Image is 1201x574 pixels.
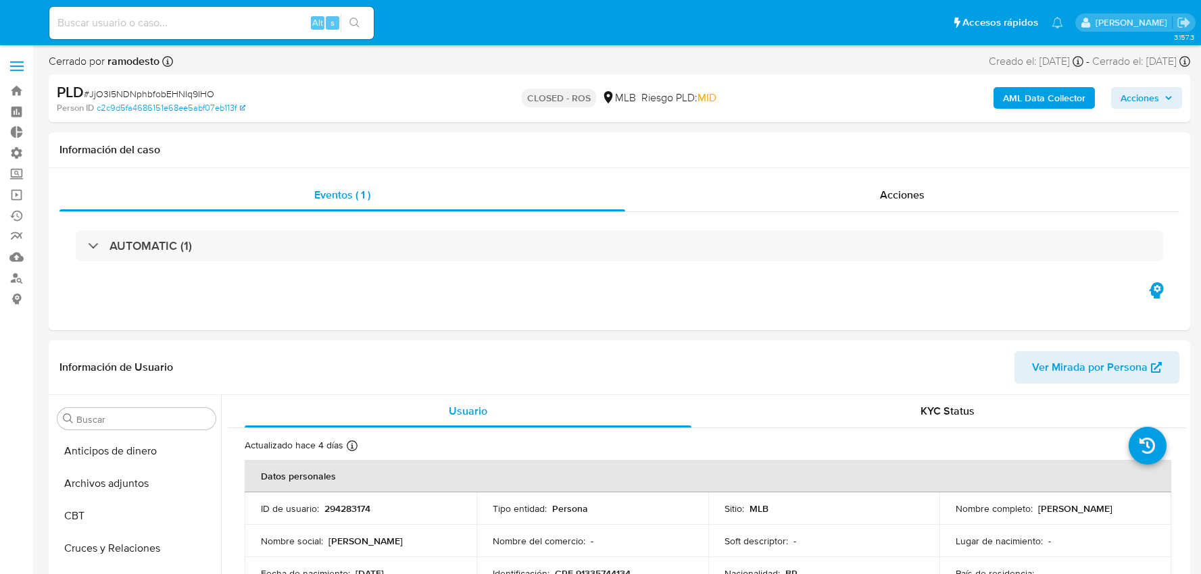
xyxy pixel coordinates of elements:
[261,535,323,547] p: Nombre social :
[493,502,547,515] p: Tipo entidad :
[97,102,245,114] a: c2c9d5fa4686151e68ee5abf07eb113f
[725,535,788,547] p: Soft descriptor :
[312,16,323,29] span: Alt
[1086,54,1089,69] span: -
[602,90,636,105] div: MLB
[49,54,160,69] span: Cerrado por
[994,87,1095,109] button: AML Data Collector
[328,535,403,547] p: [PERSON_NAME]
[1003,87,1085,109] b: AML Data Collector
[750,502,768,515] p: MLB
[59,361,173,374] h1: Información de Usuario
[1177,16,1191,30] a: Salir
[76,413,210,425] input: Buscar
[1014,351,1179,384] button: Ver Mirada por Persona
[989,54,1083,69] div: Creado el: [DATE]
[962,16,1038,30] span: Accesos rápidos
[314,187,370,203] span: Eventos ( 1 )
[956,535,1043,547] p: Lugar de nacimiento :
[880,187,925,203] span: Acciones
[49,14,374,32] input: Buscar usuario o caso...
[245,460,1171,492] th: Datos personales
[57,102,94,114] b: Person ID
[641,90,716,105] span: Riesgo PLD:
[59,143,1179,157] h1: Información del caso
[1052,17,1063,28] a: Notificaciones
[1048,535,1051,547] p: -
[493,535,585,547] p: Nombre del comercio :
[552,502,588,515] p: Persona
[449,403,487,419] span: Usuario
[956,502,1033,515] p: Nombre completo :
[1032,351,1148,384] span: Ver Mirada por Persona
[697,90,716,105] span: MID
[52,467,221,500] button: Archivos adjuntos
[261,502,319,515] p: ID de usuario :
[76,230,1163,261] div: AUTOMATIC (1)
[57,81,84,103] b: PLD
[324,502,370,515] p: 294283174
[725,502,744,515] p: Sitio :
[1111,87,1182,109] button: Acciones
[921,403,975,419] span: KYC Status
[245,439,343,452] p: Actualizado hace 4 días
[52,532,221,565] button: Cruces y Relaciones
[105,53,160,69] b: ramodesto
[52,500,221,532] button: CBT
[341,14,368,32] button: search-icon
[1038,502,1112,515] p: [PERSON_NAME]
[1092,54,1190,69] div: Cerrado el: [DATE]
[109,238,192,253] h3: AUTOMATIC (1)
[63,413,74,424] button: Buscar
[84,87,214,101] span: # JjO3I5NDNphbfobEHNIq9IHO
[522,88,596,107] p: CLOSED - ROS
[591,535,593,547] p: -
[330,16,335,29] span: s
[793,535,796,547] p: -
[52,435,221,467] button: Anticipos de dinero
[1121,87,1159,109] span: Acciones
[1096,16,1172,29] p: sandra.chabay@mercadolibre.com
